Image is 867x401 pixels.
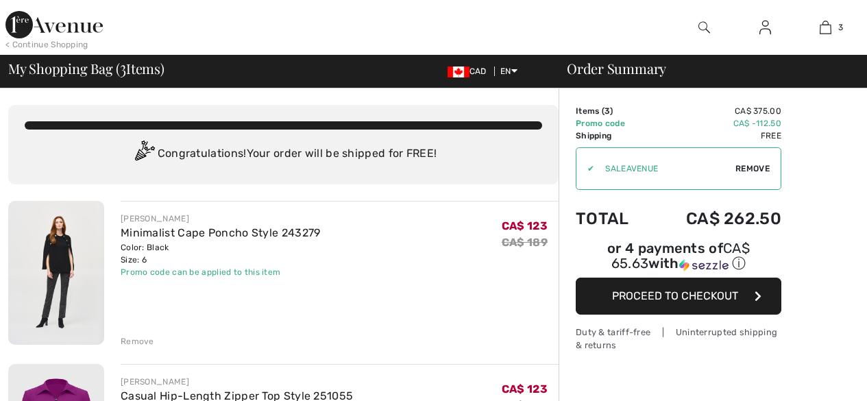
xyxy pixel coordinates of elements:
td: Items ( ) [576,105,649,117]
img: Congratulation2.svg [130,141,158,168]
a: Minimalist Cape Poncho Style 243279 [121,226,321,239]
td: CA$ -112.50 [649,117,781,130]
span: 3 [838,21,843,34]
div: ✔ [576,162,594,175]
td: CA$ 375.00 [649,105,781,117]
div: Congratulations! Your order will be shipped for FREE! [25,141,542,168]
span: Remove [735,162,770,175]
img: Canadian Dollar [448,66,469,77]
span: CA$ 123 [502,219,548,232]
a: 3 [796,19,855,36]
td: Free [649,130,781,142]
div: [PERSON_NAME] [121,376,353,388]
span: Proceed to Checkout [612,289,738,302]
div: < Continue Shopping [5,38,88,51]
img: search the website [698,19,710,36]
td: Promo code [576,117,649,130]
span: CA$ 123 [502,382,548,396]
img: My Info [759,19,771,36]
input: Promo code [594,148,735,189]
div: [PERSON_NAME] [121,212,321,225]
div: or 4 payments ofCA$ 65.63withSezzle Click to learn more about Sezzle [576,242,781,278]
div: Promo code can be applied to this item [121,266,321,278]
s: CA$ 189 [502,236,548,249]
div: Order Summary [550,62,859,75]
div: or 4 payments of with [576,242,781,273]
span: 3 [605,106,610,116]
span: CA$ 65.63 [611,240,750,271]
span: My Shopping Bag ( Items) [8,62,164,75]
span: CAD [448,66,492,76]
img: My Bag [820,19,831,36]
div: Duty & tariff-free | Uninterrupted shipping & returns [576,326,781,352]
a: Sign In [748,19,782,36]
div: Color: Black Size: 6 [121,241,321,266]
span: 3 [120,58,126,76]
button: Proceed to Checkout [576,278,781,315]
img: Minimalist Cape Poncho Style 243279 [8,201,104,345]
td: Shipping [576,130,649,142]
td: Total [576,195,649,242]
img: 1ère Avenue [5,11,103,38]
img: Sezzle [679,259,729,271]
td: CA$ 262.50 [649,195,781,242]
div: Remove [121,335,154,348]
span: EN [500,66,517,76]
